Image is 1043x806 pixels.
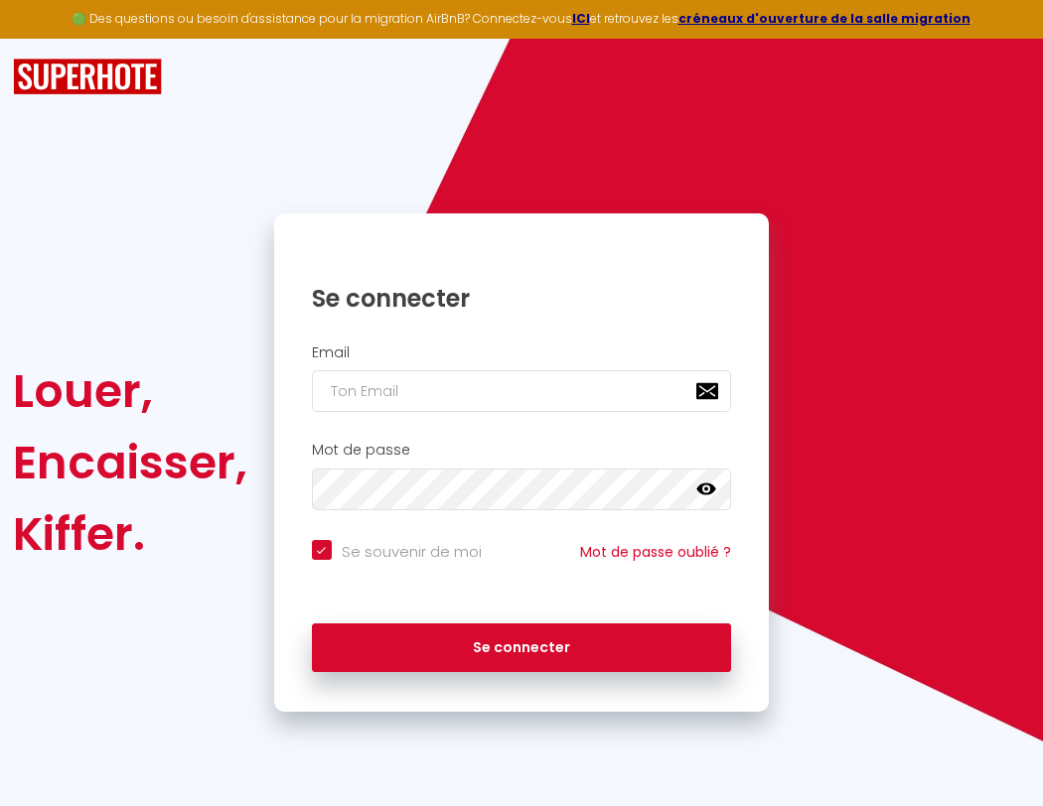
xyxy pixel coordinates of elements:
[312,442,732,459] h2: Mot de passe
[312,283,732,314] h1: Se connecter
[13,355,247,427] div: Louer,
[13,427,247,498] div: Encaisser,
[13,498,247,570] div: Kiffer.
[312,344,732,361] h2: Email
[678,10,970,27] a: créneaux d'ouverture de la salle migration
[312,370,732,412] input: Ton Email
[13,59,162,95] img: SuperHote logo
[580,542,731,562] a: Mot de passe oublié ?
[572,10,590,27] a: ICI
[312,623,732,673] button: Se connecter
